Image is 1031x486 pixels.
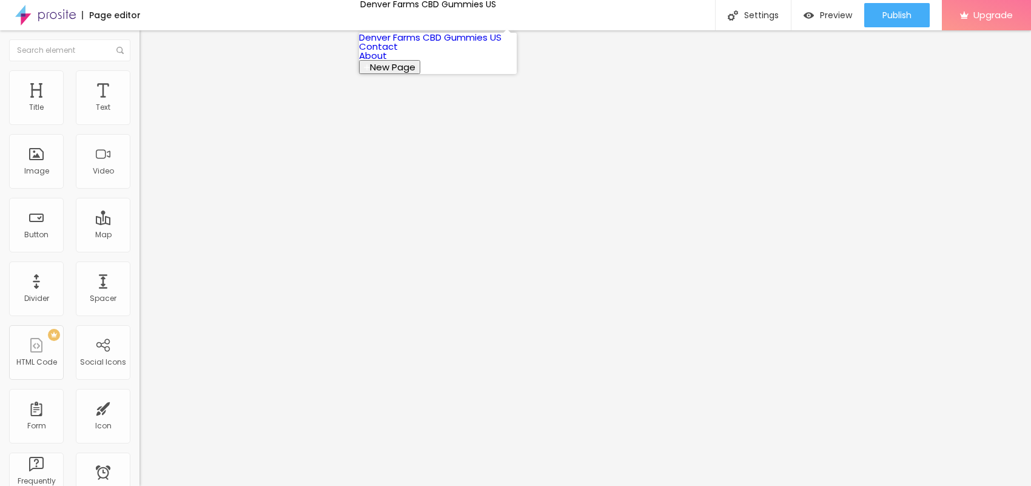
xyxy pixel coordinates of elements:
[24,167,49,175] div: Image
[116,47,124,54] img: Icone
[82,11,141,19] div: Page editor
[27,422,46,430] div: Form
[24,294,49,303] div: Divider
[93,167,114,175] div: Video
[882,10,912,20] span: Publish
[359,40,398,53] a: Contact
[791,3,864,27] button: Preview
[95,422,112,430] div: Icon
[864,3,930,27] button: Publish
[9,39,130,61] input: Search element
[804,10,814,21] img: view-1.svg
[359,60,420,74] button: New Page
[359,31,502,44] a: Denver Farms CBD Gummies US
[90,294,116,303] div: Spacer
[359,49,387,62] a: About
[24,231,49,239] div: Button
[370,61,415,73] span: New Page
[16,358,57,366] div: HTML Code
[96,103,110,112] div: Text
[29,103,44,112] div: Title
[80,358,126,366] div: Social Icons
[95,231,112,239] div: Map
[139,30,1031,486] iframe: Editor
[820,10,852,20] span: Preview
[728,10,738,21] img: Icone
[973,10,1013,20] span: Upgrade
